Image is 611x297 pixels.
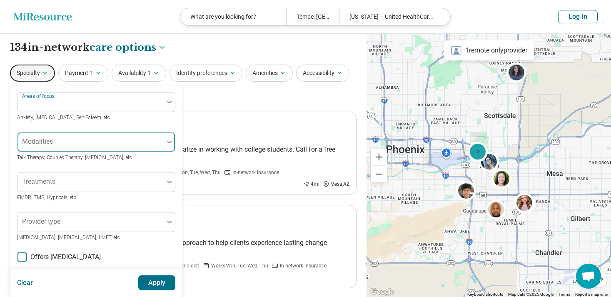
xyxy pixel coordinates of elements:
span: 1 [90,69,93,77]
span: care options [90,40,156,55]
div: 1 remote only provider [444,40,534,60]
button: Payment1 [58,65,108,82]
h1: 134 in-network [10,40,166,55]
button: Specialty [10,65,55,82]
span: EMDR, TMS, Hypnosis, etc. [17,195,77,200]
div: Tempe, [GEOGRAPHIC_DATA] [286,8,339,25]
button: Log In [558,10,598,23]
span: Map data ©2025 Google [508,292,554,297]
span: In-network insurance [280,262,327,270]
span: Anxiety, [MEDICAL_DATA], Self-Esteem, etc. [17,115,111,120]
button: Availability1 [112,65,166,82]
label: Areas of focus [22,93,56,99]
div: 4 mi [303,180,319,188]
label: Modalities [22,137,53,145]
p: Hi, I'm a former ASU [MEDICAL_DATA] and specialize in working with college students. Call for a f... [42,145,349,165]
button: Clear [17,275,33,290]
span: Offers [MEDICAL_DATA] [30,252,101,262]
label: Provider type [22,217,60,225]
span: Works Mon, Tue, Wed, Thu [211,262,268,270]
button: Amenities [246,65,293,82]
button: Apply [138,275,176,290]
span: In-network insurance [232,169,279,176]
div: [US_STATE] – United HealthCare Student Resources [339,8,445,25]
span: [MEDICAL_DATA], [MEDICAL_DATA], LMFT, etc. [17,235,121,240]
button: Zoom in [371,149,387,165]
a: Open chat [576,264,601,289]
span: Talk Therapy, Couples Therapy, [MEDICAL_DATA], etc. [17,155,133,160]
span: Works Mon, Tue, Wed, Thu [164,169,221,176]
button: Care options [90,40,166,55]
p: I provide a warm, nourishing, solution oriented approach to help clients experience lasting chang... [42,238,349,258]
label: Treatments [22,177,55,185]
a: Terms (opens in new tab) [559,292,570,297]
button: Identity preferences [170,65,242,82]
div: 2 [468,142,488,162]
button: Zoom out [371,166,387,182]
a: Report a map error [575,292,609,297]
div: Mesa , AZ [323,180,349,188]
span: 1 [148,69,151,77]
button: Accessibility [296,65,349,82]
div: What are you looking for? [180,8,286,25]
